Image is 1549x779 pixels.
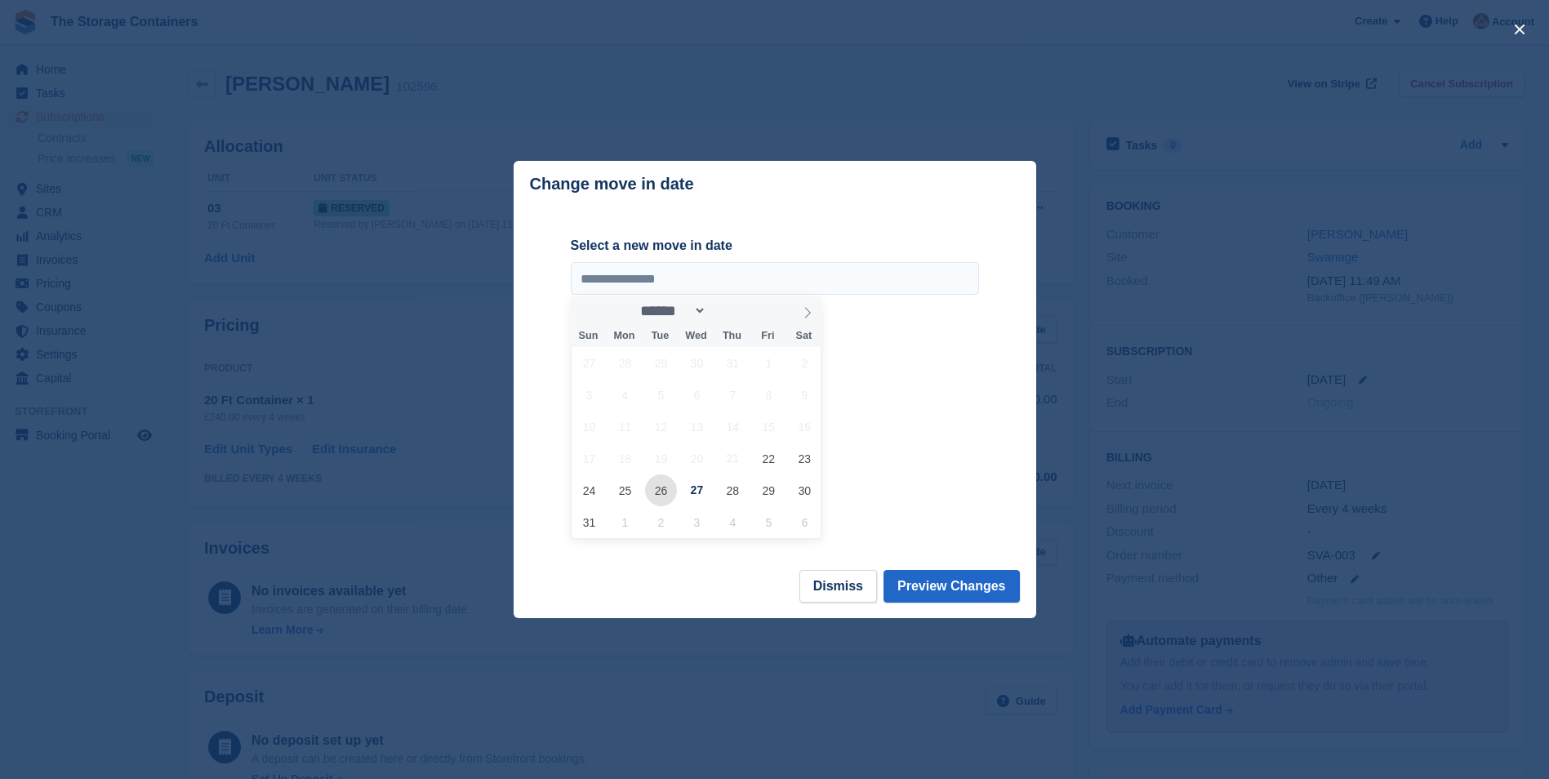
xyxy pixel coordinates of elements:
span: August 12, 2025 [645,411,677,443]
span: Thu [714,331,750,341]
span: Wed [678,331,714,341]
span: Sat [786,331,821,341]
span: August 10, 2025 [573,411,605,443]
span: August 3, 2025 [573,379,605,411]
span: August 2, 2025 [789,347,821,379]
span: August 14, 2025 [717,411,749,443]
button: close [1507,16,1533,42]
span: July 31, 2025 [717,347,749,379]
span: Sun [571,331,607,341]
span: August 13, 2025 [681,411,713,443]
span: Tue [642,331,678,341]
span: July 28, 2025 [609,347,641,379]
span: August 29, 2025 [753,474,785,506]
span: August 18, 2025 [609,443,641,474]
span: August 8, 2025 [753,379,785,411]
span: September 1, 2025 [609,506,641,538]
span: Mon [606,331,642,341]
p: Change move in date [530,175,694,194]
span: August 19, 2025 [645,443,677,474]
span: September 2, 2025 [645,506,677,538]
span: August 17, 2025 [573,443,605,474]
span: August 22, 2025 [753,443,785,474]
span: August 7, 2025 [717,379,749,411]
span: August 25, 2025 [609,474,641,506]
span: August 28, 2025 [717,474,749,506]
span: September 5, 2025 [753,506,785,538]
select: Month [634,302,706,319]
span: August 9, 2025 [789,379,821,411]
span: July 29, 2025 [645,347,677,379]
button: Dismiss [799,570,877,603]
span: August 31, 2025 [573,506,605,538]
span: August 23, 2025 [789,443,821,474]
span: August 30, 2025 [789,474,821,506]
span: September 3, 2025 [681,506,713,538]
span: August 27, 2025 [681,474,713,506]
span: September 4, 2025 [717,506,749,538]
span: July 27, 2025 [573,347,605,379]
span: August 5, 2025 [645,379,677,411]
span: August 15, 2025 [753,411,785,443]
label: Select a new move in date [571,236,979,256]
span: August 20, 2025 [681,443,713,474]
button: Preview Changes [884,570,1020,603]
span: August 4, 2025 [609,379,641,411]
span: August 21, 2025 [717,443,749,474]
span: Fri [750,331,786,341]
span: August 16, 2025 [789,411,821,443]
span: August 26, 2025 [645,474,677,506]
input: Year [706,302,758,319]
span: August 11, 2025 [609,411,641,443]
span: August 6, 2025 [681,379,713,411]
span: September 6, 2025 [789,506,821,538]
span: July 30, 2025 [681,347,713,379]
span: August 1, 2025 [753,347,785,379]
span: August 24, 2025 [573,474,605,506]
